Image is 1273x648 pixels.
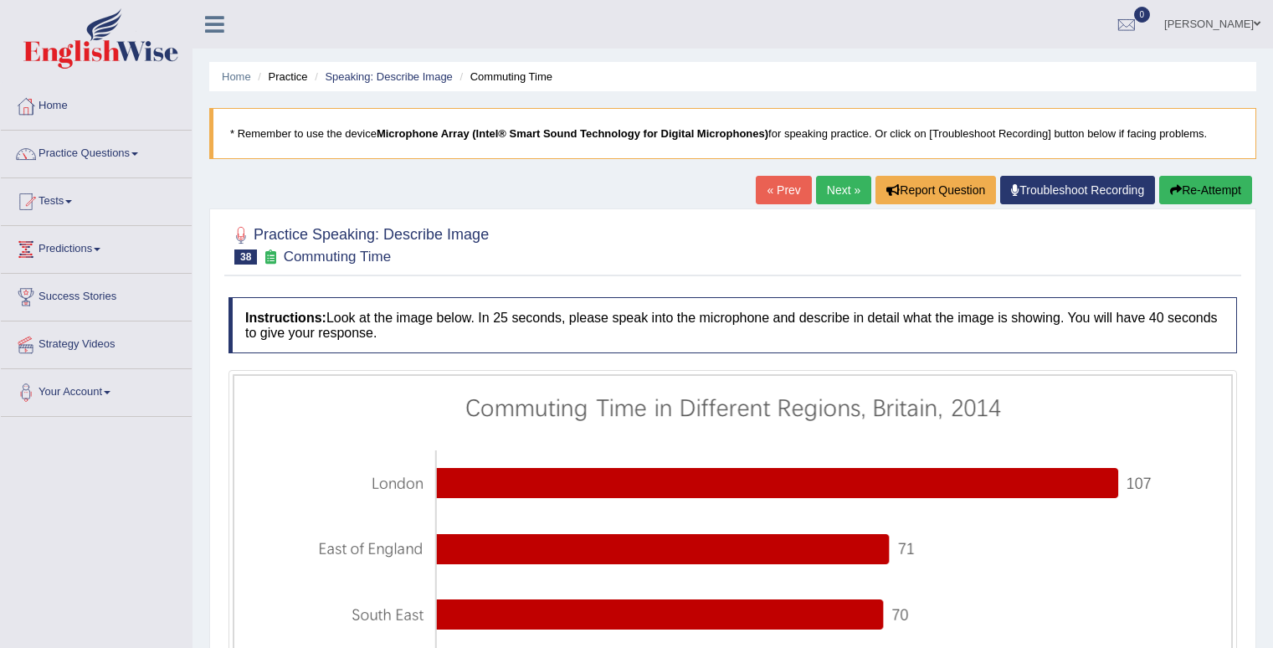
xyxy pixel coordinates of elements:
a: Predictions [1,226,192,268]
a: Troubleshoot Recording [1000,176,1155,204]
small: Commuting Time [284,249,391,265]
li: Commuting Time [455,69,552,85]
li: Practice [254,69,307,85]
span: 0 [1134,7,1151,23]
a: « Prev [756,176,811,204]
a: Practice Questions [1,131,192,172]
b: Microphone Array (Intel® Smart Sound Technology for Digital Microphones) [377,127,768,140]
a: Your Account [1,369,192,411]
h2: Practice Speaking: Describe Image [228,223,489,265]
b: Instructions: [245,311,326,325]
a: Speaking: Describe Image [325,70,452,83]
h4: Look at the image below. In 25 seconds, please speak into the microphone and describe in detail w... [228,297,1237,353]
button: Re-Attempt [1159,176,1252,204]
a: Home [1,83,192,125]
a: Tests [1,178,192,220]
a: Home [222,70,251,83]
span: 38 [234,249,257,265]
a: Strategy Videos [1,321,192,363]
blockquote: * Remember to use the device for speaking practice. Or click on [Troubleshoot Recording] button b... [209,108,1256,159]
button: Report Question [875,176,996,204]
a: Success Stories [1,274,192,316]
a: Next » [816,176,871,204]
small: Exam occurring question [261,249,279,265]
